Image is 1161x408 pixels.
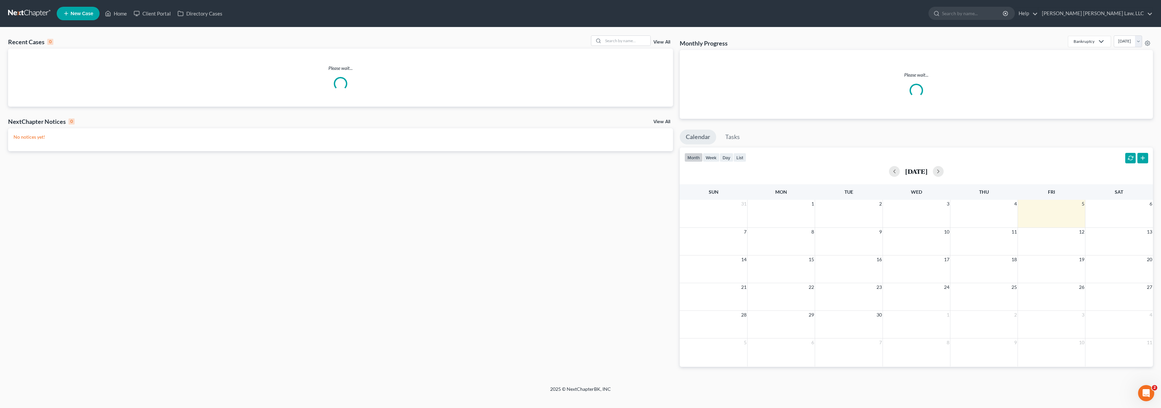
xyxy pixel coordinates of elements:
button: list [733,153,746,162]
span: 16 [876,255,883,264]
span: 18 [1011,255,1018,264]
p: Please wait... [8,65,673,72]
span: New Case [71,11,93,16]
span: 1 [811,200,815,208]
h3: Monthly Progress [680,39,728,47]
span: 5 [1081,200,1085,208]
span: Tue [844,189,853,195]
a: Home [102,7,130,20]
div: NextChapter Notices [8,117,75,126]
span: 5 [743,338,747,347]
span: 31 [740,200,747,208]
span: 6 [1149,200,1153,208]
span: 19 [1078,255,1085,264]
span: 7 [743,228,747,236]
div: 2025 © NextChapterBK, INC [388,386,773,398]
a: Tasks [719,130,746,144]
span: 8 [811,228,815,236]
button: month [684,153,703,162]
span: 4 [1014,200,1018,208]
span: 12 [1078,228,1085,236]
span: 11 [1146,338,1153,347]
input: Search by name... [942,7,1004,20]
span: 15 [808,255,815,264]
span: 28 [740,311,747,319]
span: 10 [943,228,950,236]
span: 3 [946,200,950,208]
a: Calendar [680,130,716,144]
a: Client Portal [130,7,174,20]
span: 9 [879,228,883,236]
span: 2 [1152,385,1157,390]
span: 26 [1078,283,1085,291]
a: [PERSON_NAME] [PERSON_NAME] Law, LLC [1038,7,1153,20]
div: 0 [47,39,53,45]
span: 17 [943,255,950,264]
span: 25 [1011,283,1018,291]
span: 6 [811,338,815,347]
span: Sat [1115,189,1123,195]
input: Search by name... [603,36,650,46]
span: 29 [808,311,815,319]
span: 2 [879,200,883,208]
span: 9 [1014,338,1018,347]
span: 1 [946,311,950,319]
span: 7 [879,338,883,347]
span: Fri [1048,189,1055,195]
span: 10 [1078,338,1085,347]
span: 2 [1014,311,1018,319]
span: Thu [979,189,989,195]
div: Bankruptcy [1074,38,1095,44]
a: View All [653,40,670,45]
span: 22 [808,283,815,291]
span: Mon [775,189,787,195]
div: 0 [69,118,75,125]
button: day [720,153,733,162]
button: week [703,153,720,162]
h2: [DATE] [905,168,927,175]
p: No notices yet! [13,134,668,140]
span: 14 [740,255,747,264]
span: 24 [943,283,950,291]
span: 8 [946,338,950,347]
iframe: Intercom live chat [1138,385,1154,401]
span: 23 [876,283,883,291]
span: Sun [709,189,719,195]
a: Help [1015,7,1038,20]
span: 13 [1146,228,1153,236]
span: 11 [1011,228,1018,236]
span: 30 [876,311,883,319]
p: Please wait... [685,72,1147,78]
span: 4 [1149,311,1153,319]
a: Directory Cases [174,7,226,20]
span: 27 [1146,283,1153,291]
div: Recent Cases [8,38,53,46]
a: View All [653,119,670,124]
span: 20 [1146,255,1153,264]
span: Wed [911,189,922,195]
span: 3 [1081,311,1085,319]
span: 21 [740,283,747,291]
